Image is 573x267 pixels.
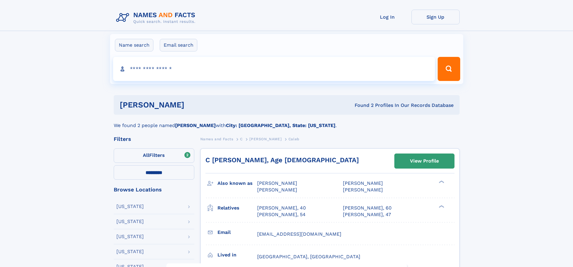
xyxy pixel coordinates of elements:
[116,234,144,239] div: [US_STATE]
[217,250,257,260] h3: Lived in
[116,219,144,224] div: [US_STATE]
[217,227,257,238] h3: Email
[437,204,445,208] div: ❯
[116,204,144,209] div: [US_STATE]
[257,187,297,193] span: [PERSON_NAME]
[114,10,200,26] img: Logo Names and Facts
[217,203,257,213] h3: Relatives
[343,187,383,193] span: [PERSON_NAME]
[113,57,435,81] input: search input
[116,249,144,254] div: [US_STATE]
[240,135,243,143] a: C
[257,231,341,237] span: [EMAIL_ADDRESS][DOMAIN_NAME]
[115,39,153,51] label: Name search
[200,135,233,143] a: Names and Facts
[363,10,411,24] a: Log In
[257,180,297,186] span: [PERSON_NAME]
[411,10,460,24] a: Sign Up
[395,154,454,168] a: View Profile
[410,154,439,168] div: View Profile
[217,178,257,188] h3: Also known as
[438,57,460,81] button: Search Button
[343,205,392,211] a: [PERSON_NAME], 60
[114,136,194,142] div: Filters
[114,187,194,192] div: Browse Locations
[205,156,359,164] a: C [PERSON_NAME], Age [DEMOGRAPHIC_DATA]
[120,101,270,109] h1: [PERSON_NAME]
[343,180,383,186] span: [PERSON_NAME]
[226,123,335,128] b: City: [GEOGRAPHIC_DATA], State: [US_STATE]
[249,137,282,141] span: [PERSON_NAME]
[143,152,149,158] span: All
[257,205,306,211] a: [PERSON_NAME], 40
[437,180,445,184] div: ❯
[160,39,197,51] label: Email search
[240,137,243,141] span: C
[343,211,391,218] a: [PERSON_NAME], 47
[114,148,194,163] label: Filters
[175,123,216,128] b: [PERSON_NAME]
[270,102,454,109] div: Found 2 Profiles In Our Records Database
[114,115,460,129] div: We found 2 people named with .
[257,254,360,259] span: [GEOGRAPHIC_DATA], [GEOGRAPHIC_DATA]
[257,211,306,218] a: [PERSON_NAME], 54
[288,137,300,141] span: Caleb
[249,135,282,143] a: [PERSON_NAME]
